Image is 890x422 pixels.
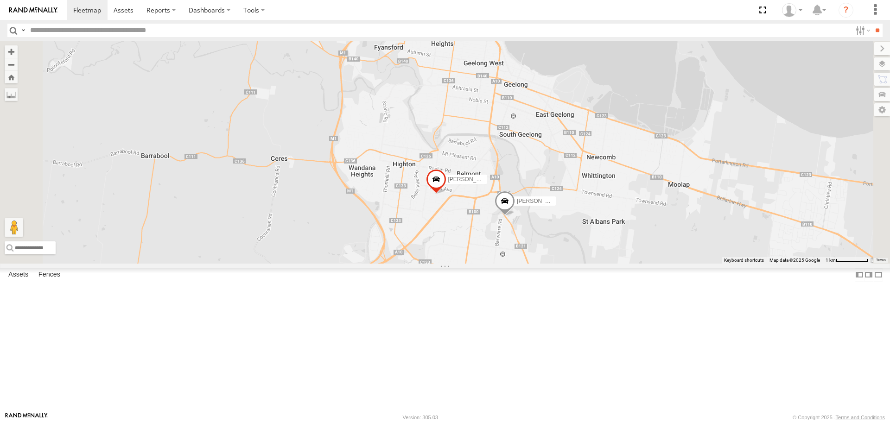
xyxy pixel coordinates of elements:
[19,24,27,37] label: Search Query
[5,45,18,58] button: Zoom in
[852,24,872,37] label: Search Filter Options
[864,268,873,282] label: Dock Summary Table to the Right
[448,176,494,183] span: [PERSON_NAME]
[836,415,885,420] a: Terms and Conditions
[874,103,890,116] label: Map Settings
[5,58,18,71] button: Zoom out
[724,257,764,264] button: Keyboard shortcuts
[793,415,885,420] div: © Copyright 2025 -
[779,3,806,17] div: Dale Hood
[4,269,33,282] label: Assets
[874,268,883,282] label: Hide Summary Table
[517,198,580,205] span: [PERSON_NAME] and Di
[855,268,864,282] label: Dock Summary Table to the Left
[839,3,853,18] i: ?
[876,258,886,262] a: Terms
[34,269,65,282] label: Fences
[769,258,820,263] span: Map data ©2025 Google
[403,415,438,420] div: Version: 305.03
[5,88,18,101] label: Measure
[5,71,18,83] button: Zoom Home
[9,7,57,13] img: rand-logo.svg
[5,413,48,422] a: Visit our Website
[5,218,23,237] button: Drag Pegman onto the map to open Street View
[826,258,836,263] span: 1 km
[823,257,871,264] button: Map Scale: 1 km per 67 pixels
